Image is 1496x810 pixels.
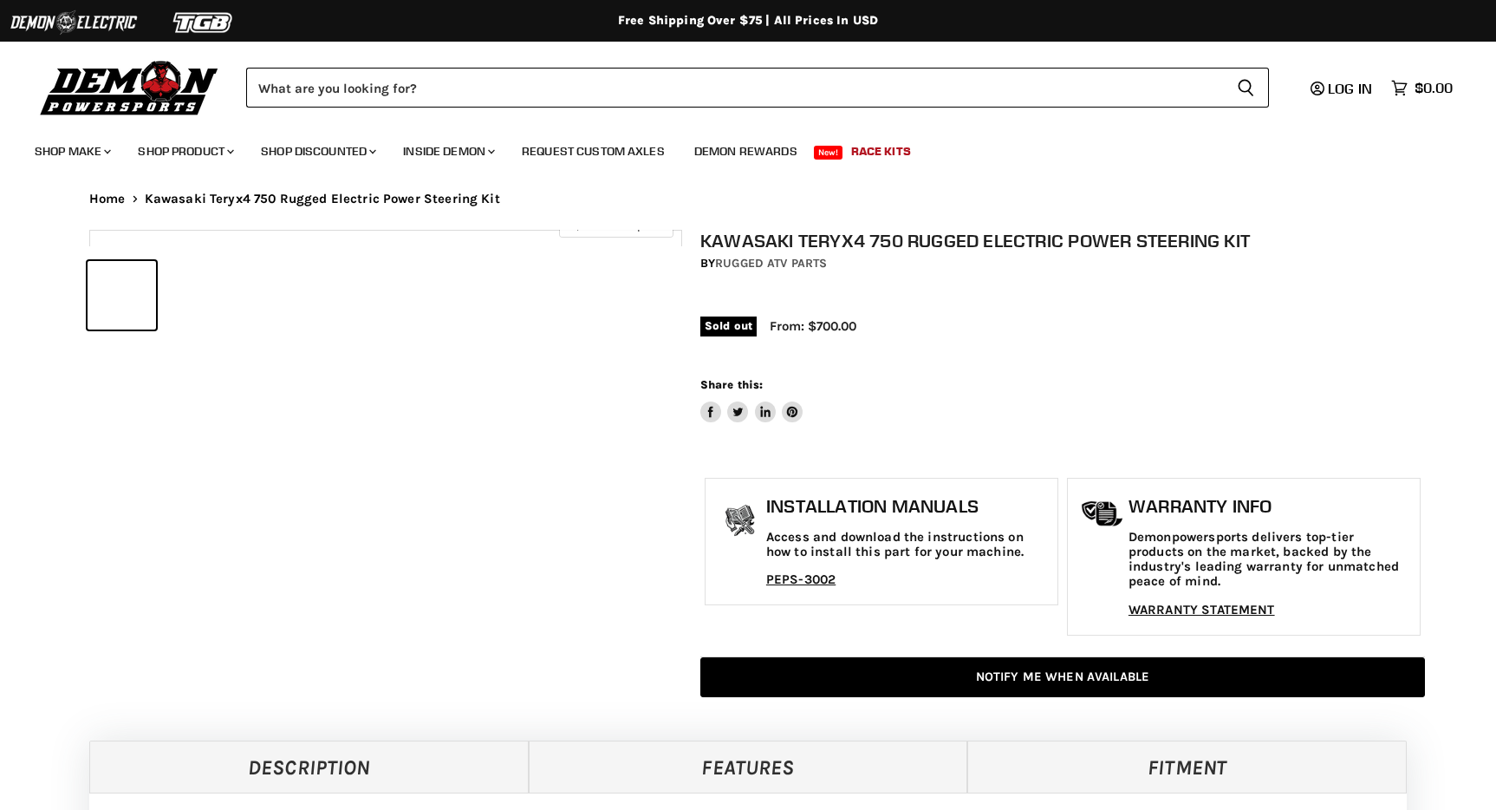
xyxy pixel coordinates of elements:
[35,56,224,118] img: Demon Powersports
[700,378,763,391] span: Share this:
[145,192,500,206] span: Kawasaki Teryx4 750 Rugged Electric Power Steering Kit
[248,134,387,169] a: Shop Discounted
[1328,80,1372,97] span: Log in
[967,741,1407,793] a: Fitment
[700,377,803,423] aside: Share this:
[246,68,1269,108] form: Product
[1223,68,1269,108] button: Search
[529,741,968,793] a: Features
[390,134,505,169] a: Inside Demon
[509,134,678,169] a: Request Custom Axles
[1415,80,1453,96] span: $0.00
[838,134,924,169] a: Race Kits
[770,318,856,334] span: From: $700.00
[1303,81,1382,96] a: Log in
[715,256,827,271] a: Rugged ATV Parts
[1382,75,1461,101] a: $0.00
[766,530,1049,560] p: Access and download the instructions on how to install this part for your machine.
[568,219,664,232] span: Click to expand
[1081,500,1124,527] img: warranty-icon.png
[766,572,836,587] a: PEPS-3002
[55,192,1441,206] nav: Breadcrumbs
[1129,602,1275,617] a: WARRANTY STATEMENT
[139,6,269,39] img: TGB Logo 2
[719,500,762,544] img: install_manual-icon.png
[55,13,1441,29] div: Free Shipping Over $75 | All Prices In USD
[22,127,1448,169] ul: Main menu
[700,317,757,336] span: Sold out
[1129,496,1411,517] h1: Warranty Info
[681,134,810,169] a: Demon Rewards
[700,230,1425,251] h1: Kawasaki Teryx4 750 Rugged Electric Power Steering Kit
[89,741,529,793] a: Description
[22,134,121,169] a: Shop Make
[700,657,1425,698] a: Notify Me When Available
[246,68,1223,108] input: Search
[700,254,1425,273] div: by
[88,261,156,330] button: IMAGE thumbnail
[125,134,244,169] a: Shop Product
[814,146,843,160] span: New!
[766,496,1049,517] h1: Installation Manuals
[89,192,126,206] a: Home
[9,6,139,39] img: Demon Electric Logo 2
[1129,530,1411,590] p: Demonpowersports delivers top-tier products on the market, backed by the industry's leading warra...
